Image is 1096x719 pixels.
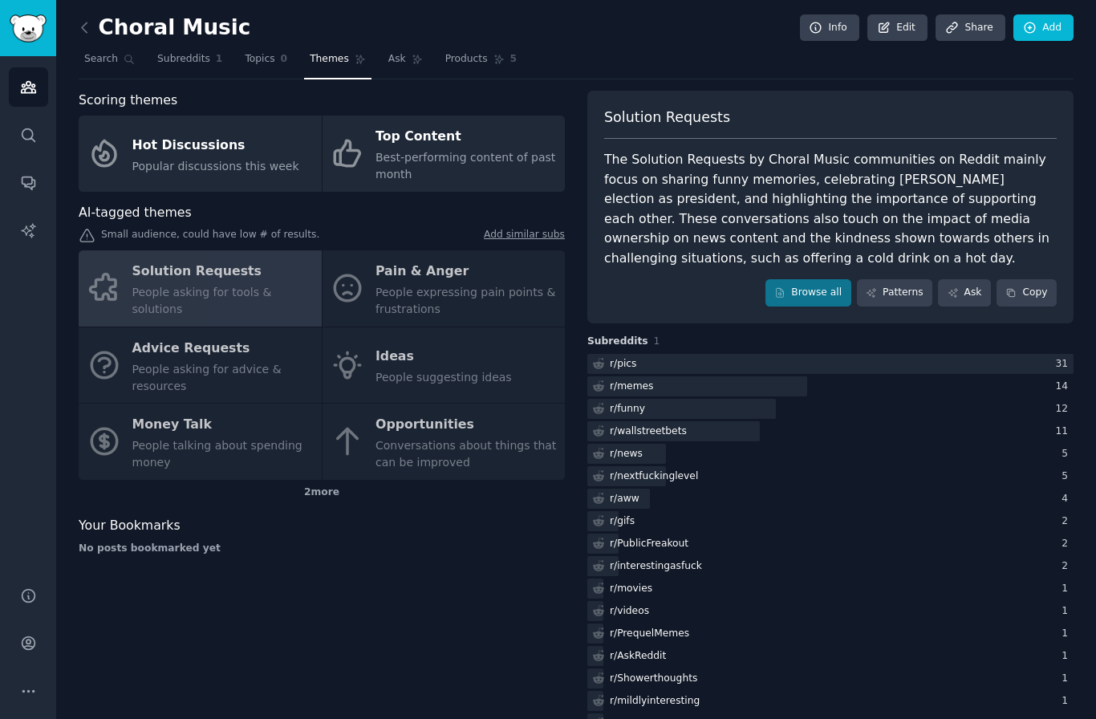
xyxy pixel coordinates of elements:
[587,466,1074,486] a: r/nextfuckinglevel5
[1061,492,1074,506] div: 4
[1061,649,1074,664] div: 1
[997,279,1057,307] button: Copy
[610,582,652,596] div: r/ movies
[610,694,700,709] div: r/ mildlyinteresting
[84,52,118,67] span: Search
[1061,582,1074,596] div: 1
[245,52,274,67] span: Topics
[587,376,1074,396] a: r/memes14
[1055,402,1074,416] div: 12
[132,160,299,173] span: Popular discussions this week
[610,649,666,664] div: r/ AskReddit
[587,444,1074,464] a: r/news5
[304,47,371,79] a: Themes
[375,151,555,181] span: Best-performing content of past month
[587,335,648,349] span: Subreddits
[239,47,293,79] a: Topics0
[484,228,565,245] a: Add similar subs
[587,579,1074,599] a: r/movies1
[79,203,192,223] span: AI-tagged themes
[587,421,1074,441] a: r/wallstreetbets11
[587,511,1074,531] a: r/gifs2
[610,537,688,551] div: r/ PublicFreakout
[281,52,288,67] span: 0
[1061,447,1074,461] div: 5
[1055,424,1074,439] div: 11
[938,279,991,307] a: Ask
[610,424,687,439] div: r/ wallstreetbets
[310,52,349,67] span: Themes
[10,14,47,43] img: GummySearch logo
[79,91,177,111] span: Scoring themes
[440,47,522,79] a: Products5
[610,447,643,461] div: r/ news
[765,279,851,307] a: Browse all
[510,52,518,67] span: 5
[1055,380,1074,394] div: 14
[79,15,250,41] h2: Choral Music
[216,52,223,67] span: 1
[323,116,566,192] a: Top ContentBest-performing content of past month
[654,335,660,347] span: 1
[610,357,636,372] div: r/ pics
[152,47,228,79] a: Subreddits1
[610,627,689,641] div: r/ PrequelMemes
[1061,604,1074,619] div: 1
[604,108,730,128] span: Solution Requests
[79,116,322,192] a: Hot DiscussionsPopular discussions this week
[587,646,1074,666] a: r/AskReddit1
[1061,537,1074,551] div: 2
[79,542,565,556] div: No posts bookmarked yet
[610,559,702,574] div: r/ interestingasfuck
[1061,672,1074,686] div: 1
[1055,357,1074,372] div: 31
[610,402,645,416] div: r/ funny
[587,556,1074,576] a: r/interestingasfuck2
[132,132,299,158] div: Hot Discussions
[1013,14,1074,42] a: Add
[610,380,654,394] div: r/ memes
[1061,694,1074,709] div: 1
[1061,559,1074,574] div: 2
[1061,514,1074,529] div: 2
[79,480,565,506] div: 2 more
[388,52,406,67] span: Ask
[867,14,928,42] a: Edit
[375,124,557,150] div: Top Content
[800,14,859,42] a: Info
[604,150,1057,268] div: The Solution Requests by Choral Music communities on Reddit mainly focus on sharing funny memorie...
[587,489,1074,509] a: r/aww4
[157,52,210,67] span: Subreddits
[610,514,635,529] div: r/ gifs
[1061,627,1074,641] div: 1
[79,516,181,536] span: Your Bookmarks
[587,668,1074,689] a: r/Showerthoughts1
[610,492,639,506] div: r/ aww
[587,601,1074,621] a: r/videos1
[1061,469,1074,484] div: 5
[610,604,649,619] div: r/ videos
[610,469,698,484] div: r/ nextfuckinglevel
[610,672,697,686] div: r/ Showerthoughts
[587,691,1074,711] a: r/mildlyinteresting1
[383,47,428,79] a: Ask
[587,624,1074,644] a: r/PrequelMemes1
[445,52,488,67] span: Products
[936,14,1005,42] a: Share
[857,279,932,307] a: Patterns
[79,47,140,79] a: Search
[587,534,1074,554] a: r/PublicFreakout2
[79,228,565,245] div: Small audience, could have low # of results.
[587,399,1074,419] a: r/funny12
[587,354,1074,374] a: r/pics31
